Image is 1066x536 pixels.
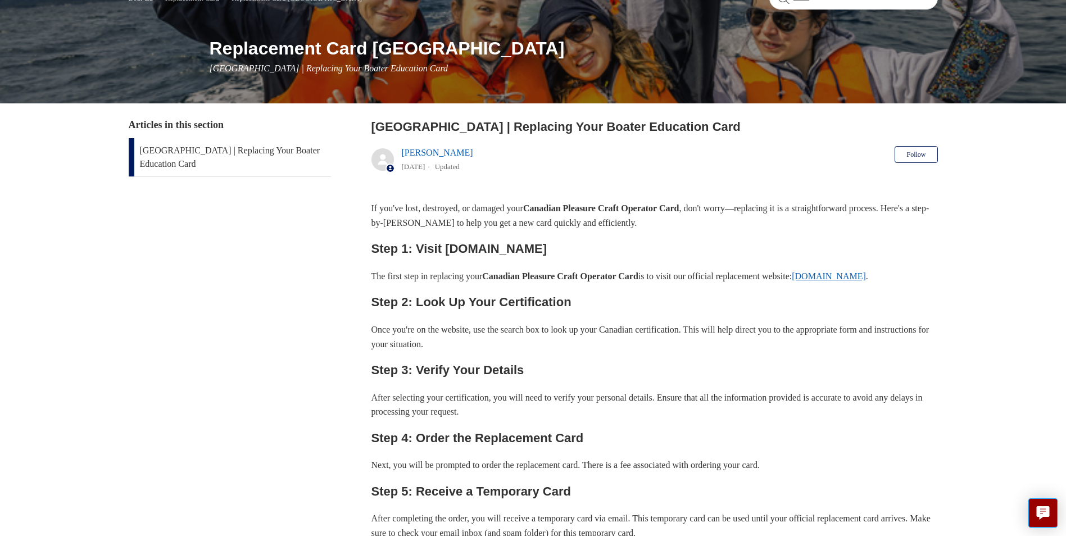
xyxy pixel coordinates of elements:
[402,148,473,157] a: [PERSON_NAME]
[371,428,938,448] h2: Step 4: Order the Replacement Card
[210,35,938,62] h1: Replacement Card [GEOGRAPHIC_DATA]
[371,322,938,351] p: Once you're on the website, use the search box to look up your Canadian certification. This will ...
[435,162,460,171] li: Updated
[1028,498,1058,528] button: Live chat
[371,201,938,230] p: If you've lost, destroyed, or damaged your , don't worry—replacing it is a straightforward proces...
[371,292,938,312] h2: Step 2: Look Up Your Certification
[523,203,679,213] strong: Canadian Pleasure Craft Operator Card
[129,138,331,176] a: [GEOGRAPHIC_DATA] | Replacing Your Boater Education Card
[371,390,938,419] p: After selecting your certification, you will need to verify your personal details. Ensure that al...
[482,271,638,281] strong: Canadian Pleasure Craft Operator Card
[129,119,224,130] span: Articles in this section
[371,269,938,284] p: The first step in replacing your is to visit our official replacement website: .
[371,239,938,258] h2: Step 1: Visit [DOMAIN_NAME]
[371,360,938,380] h2: Step 3: Verify Your Details
[371,458,938,473] p: Next, you will be prompted to order the replacement card. There is a fee associated with ordering...
[210,63,448,73] span: [GEOGRAPHIC_DATA] | Replacing Your Boater Education Card
[402,162,425,171] time: 05/22/2024, 15:14
[895,146,937,163] button: Follow Article
[371,482,938,501] h2: Step 5: Receive a Temporary Card
[792,271,866,281] a: [DOMAIN_NAME]
[371,117,938,136] h2: Canada | Replacing Your Boater Education Card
